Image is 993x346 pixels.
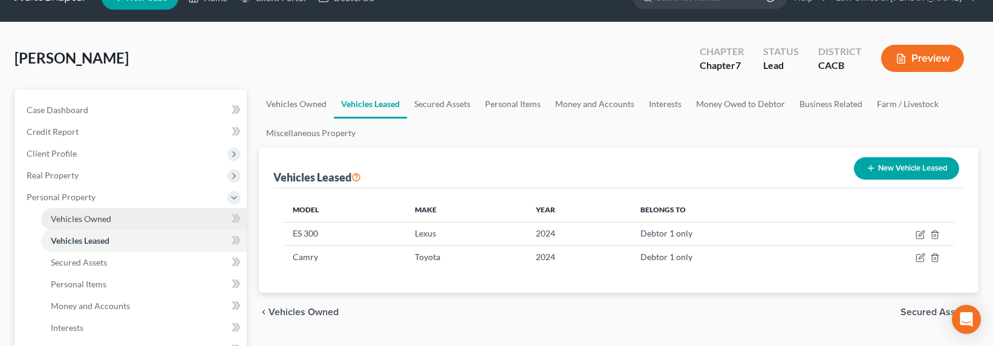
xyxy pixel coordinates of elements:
[27,170,79,180] span: Real Property
[700,59,744,73] div: Chapter
[259,307,339,317] button: chevron_left Vehicles Owned
[334,90,407,119] a: Vehicles Leased
[51,257,107,267] span: Secured Assets
[854,157,959,180] button: New Vehicle Leased
[526,222,631,245] td: 2024
[818,59,862,73] div: CACB
[283,246,406,269] td: Camry
[881,45,964,72] button: Preview
[952,305,981,334] div: Open Intercom Messenger
[41,230,247,252] a: Vehicles Leased
[870,90,946,119] a: Farm / Livestock
[51,235,109,246] span: Vehicles Leased
[900,307,969,317] span: Secured Assets
[17,121,247,143] a: Credit Report
[735,59,741,71] span: 7
[405,222,526,245] td: Lexus
[27,105,88,115] span: Case Dashboard
[405,198,526,222] th: Make
[526,198,631,222] th: Year
[27,148,77,158] span: Client Profile
[259,119,363,148] a: Miscellaneous Property
[17,99,247,121] a: Case Dashboard
[818,45,862,59] div: District
[548,90,642,119] a: Money and Accounts
[259,307,269,317] i: chevron_left
[478,90,548,119] a: Personal Items
[41,208,247,230] a: Vehicles Owned
[405,246,526,269] td: Toyota
[259,90,334,119] a: Vehicles Owned
[631,222,824,245] td: Debtor 1 only
[51,279,106,289] span: Personal Items
[283,222,406,245] td: ES 300
[283,198,406,222] th: Model
[900,307,978,317] button: Secured Assets chevron_right
[526,246,631,269] td: 2024
[27,192,96,202] span: Personal Property
[51,301,130,311] span: Money and Accounts
[41,295,247,317] a: Money and Accounts
[269,307,339,317] span: Vehicles Owned
[631,246,824,269] td: Debtor 1 only
[700,45,744,59] div: Chapter
[41,317,247,339] a: Interests
[41,252,247,273] a: Secured Assets
[51,322,83,333] span: Interests
[763,45,799,59] div: Status
[763,59,799,73] div: Lead
[407,90,478,119] a: Secured Assets
[15,49,129,67] span: [PERSON_NAME]
[642,90,689,119] a: Interests
[631,198,824,222] th: Belongs To
[51,214,111,224] span: Vehicles Owned
[792,90,870,119] a: Business Related
[41,273,247,295] a: Personal Items
[27,126,79,137] span: Credit Report
[689,90,792,119] a: Money Owed to Debtor
[273,170,361,184] div: Vehicles Leased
